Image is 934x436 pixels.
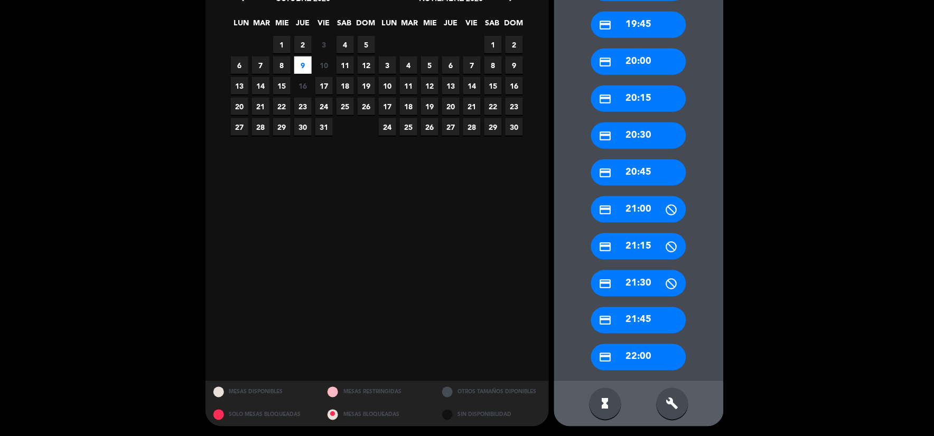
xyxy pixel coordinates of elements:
span: 9 [506,56,523,74]
div: 21:00 [591,196,686,223]
span: 4 [400,56,417,74]
div: 20:30 [591,122,686,149]
div: 21:30 [591,270,686,297]
span: 28 [463,118,481,136]
span: 11 [337,56,354,74]
span: 14 [252,77,269,94]
div: MESAS RESTRINGIDAS [320,381,434,404]
span: 12 [421,77,438,94]
span: 22 [484,98,502,115]
span: 25 [400,118,417,136]
i: credit_card [599,203,612,216]
i: credit_card [599,166,612,179]
span: 14 [463,77,481,94]
span: 8 [273,56,291,74]
div: 21:45 [591,307,686,334]
i: credit_card [599,351,612,364]
span: 10 [379,77,396,94]
span: 12 [358,56,375,74]
span: 5 [421,56,438,74]
div: SOLO MESAS BLOQUEADAS [206,404,320,426]
span: 31 [315,118,333,136]
span: MAR [401,17,418,34]
span: 28 [252,118,269,136]
span: 17 [379,98,396,115]
div: 19:45 [591,12,686,38]
span: 4 [337,36,354,53]
span: 21 [252,98,269,115]
div: MESAS DISPONIBLES [206,381,320,404]
span: 15 [484,77,502,94]
span: VIE [315,17,332,34]
span: LUN [232,17,250,34]
span: 7 [463,56,481,74]
i: credit_card [599,277,612,290]
span: 6 [231,56,248,74]
span: 3 [379,56,396,74]
span: 10 [315,56,333,74]
div: 20:45 [591,159,686,186]
span: 30 [506,118,523,136]
span: SAB [483,17,501,34]
span: VIE [463,17,480,34]
span: 22 [273,98,291,115]
span: SAB [335,17,353,34]
div: OTROS TAMAÑOS DIPONIBLES [434,381,549,404]
span: MIE [422,17,439,34]
div: 22:00 [591,344,686,371]
span: 5 [358,36,375,53]
span: 24 [379,118,396,136]
i: hourglass_full [599,397,612,410]
span: 26 [421,118,438,136]
span: JUE [442,17,460,34]
i: credit_card [599,129,612,143]
span: 6 [442,56,460,74]
span: DOM [356,17,373,34]
span: 27 [231,118,248,136]
span: 24 [315,98,333,115]
span: 16 [506,77,523,94]
span: 18 [337,77,354,94]
span: 15 [273,77,291,94]
div: 20:15 [591,86,686,112]
span: 11 [400,77,417,94]
span: 13 [442,77,460,94]
span: 9 [294,56,312,74]
span: MAR [253,17,270,34]
div: 21:15 [591,233,686,260]
span: 1 [484,36,502,53]
span: 19 [358,77,375,94]
span: 2 [506,36,523,53]
span: 13 [231,77,248,94]
span: DOM [504,17,521,34]
span: 20 [442,98,460,115]
i: credit_card [599,314,612,327]
span: 1 [273,36,291,53]
i: credit_card [599,92,612,106]
span: 16 [294,77,312,94]
span: 17 [315,77,333,94]
span: 30 [294,118,312,136]
i: credit_card [599,240,612,253]
div: MESAS BLOQUEADAS [320,404,434,426]
span: JUE [294,17,312,34]
div: 20:00 [591,49,686,75]
span: MIE [274,17,291,34]
span: 7 [252,56,269,74]
span: 23 [294,98,312,115]
i: credit_card [599,55,612,69]
span: 3 [315,36,333,53]
span: 2 [294,36,312,53]
span: 25 [337,98,354,115]
span: 8 [484,56,502,74]
span: 27 [442,118,460,136]
span: 19 [421,98,438,115]
i: credit_card [599,18,612,32]
span: 23 [506,98,523,115]
span: 20 [231,98,248,115]
i: build [666,397,679,410]
span: 18 [400,98,417,115]
span: 29 [273,118,291,136]
span: 26 [358,98,375,115]
div: SIN DISPONIBILIDAD [434,404,549,426]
